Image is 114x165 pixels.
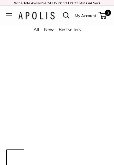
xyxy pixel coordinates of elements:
span: Hrs [68,1,73,5]
a: My Account [75,12,96,19]
span: 13 [63,1,67,5]
span: Mins [79,1,87,5]
a: New [44,26,54,32]
span: 0 [105,10,111,16]
a: Open search [63,12,70,19]
a: 0 [99,12,107,19]
span: 23 [74,1,78,5]
button: Open menu [6,13,12,18]
img: Apolis [18,12,55,20]
span: 44 [88,1,92,5]
span: Secs [93,1,100,5]
a: Bestsellers [59,26,81,32]
a: All [33,26,39,32]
